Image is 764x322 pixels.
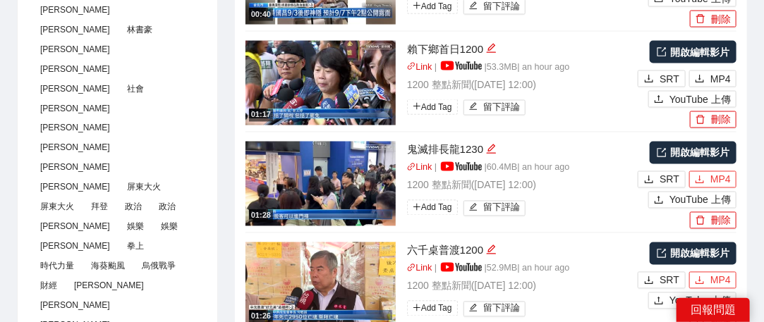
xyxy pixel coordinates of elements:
[407,142,634,159] div: 鬼滅排長龍1230
[407,62,416,71] span: link
[153,199,181,215] span: 政治
[690,212,736,229] button: delete刪除
[660,71,679,87] span: SRT
[650,142,736,164] a: 開啟編輯影片
[696,14,705,25] span: delete
[486,142,497,159] div: 編輯
[85,259,131,274] span: 海葵颱風
[85,199,114,215] span: 拜登
[486,43,497,54] span: edit
[407,41,634,58] div: 賴下鄉首日1200
[696,115,705,126] span: delete
[413,304,421,312] span: plus
[677,298,750,322] div: 回報問題
[35,160,116,175] span: [PERSON_NAME]
[35,22,116,37] span: [PERSON_NAME]
[695,74,705,85] span: download
[121,81,150,97] span: 社會
[710,172,731,187] span: MP4
[249,8,273,20] div: 00:40
[407,61,634,75] p: | | 53.3 MB | an hour ago
[469,102,478,113] span: edit
[407,163,432,173] a: linkLink
[690,11,736,27] button: delete刪除
[413,203,421,211] span: plus
[660,273,679,288] span: SRT
[35,42,116,57] span: [PERSON_NAME]
[689,171,736,188] button: downloadMP4
[441,162,482,171] img: yt_logo_rgb_light.a676ea31.png
[407,163,416,172] span: link
[35,219,116,235] span: [PERSON_NAME]
[654,195,664,206] span: upload
[657,249,667,259] span: export
[689,272,736,289] button: downloadMP4
[121,239,150,254] span: 拳上
[486,41,497,58] div: 編輯
[669,92,731,107] span: YouTube 上傳
[657,47,667,57] span: export
[35,120,116,136] span: [PERSON_NAME]
[413,1,421,10] span: plus
[35,81,116,97] span: [PERSON_NAME]
[121,219,150,235] span: 娛樂
[245,142,396,226] img: 0f235dc2-ddb7-4121-84b5-ac14072e7dd9.jpg
[648,292,736,309] button: uploadYouTube 上傳
[669,293,731,309] span: YouTube 上傳
[638,70,686,87] button: downloadSRT
[35,259,80,274] span: 時代力量
[413,102,421,111] span: plus
[119,199,147,215] span: 政治
[407,262,634,276] p: | | 52.9 MB | an hour ago
[35,61,116,77] span: [PERSON_NAME]
[441,61,482,70] img: yt_logo_rgb_light.a676ea31.png
[249,109,273,121] div: 01:17
[695,175,705,186] span: download
[463,201,526,216] button: edit留下評論
[407,301,458,316] span: Add Tag
[407,161,634,175] p: | | 60.4 MB | an hour ago
[638,272,686,289] button: downloadSRT
[407,99,458,115] span: Add Tag
[407,62,432,72] a: linkLink
[648,91,736,108] button: uploadYouTube 上傳
[486,244,497,255] span: edit
[644,175,654,186] span: download
[245,41,396,125] img: f76f1af6-88f3-4e2e-8804-291acc7752f5.jpg
[654,296,664,307] span: upload
[660,172,679,187] span: SRT
[155,219,183,235] span: 娛樂
[638,171,686,188] button: downloadSRT
[648,192,736,209] button: uploadYouTube 上傳
[696,216,705,227] span: delete
[68,278,150,294] span: [PERSON_NAME]
[407,200,458,216] span: Add Tag
[407,278,634,294] p: 1200 整點新聞 ( [DATE] 12:00 )
[669,192,731,208] span: YouTube 上傳
[654,94,664,106] span: upload
[463,100,526,116] button: edit留下評論
[441,263,482,272] img: yt_logo_rgb_light.a676ea31.png
[469,203,478,213] span: edit
[710,273,731,288] span: MP4
[469,304,478,314] span: edit
[695,275,705,287] span: download
[35,278,63,294] span: 財經
[407,242,634,259] div: 六千桌普渡1200
[644,74,654,85] span: download
[35,298,116,314] span: [PERSON_NAME]
[35,2,116,18] span: [PERSON_NAME]
[407,264,416,273] span: link
[249,210,273,222] div: 01:28
[690,111,736,128] button: delete刪除
[710,71,731,87] span: MP4
[35,140,116,156] span: [PERSON_NAME]
[689,70,736,87] button: downloadMP4
[121,22,158,37] span: 林書豪
[644,275,654,287] span: download
[407,77,634,92] p: 1200 整點新聞 ( [DATE] 12:00 )
[35,101,116,116] span: [PERSON_NAME]
[407,178,634,193] p: 1200 整點新聞 ( [DATE] 12:00 )
[650,242,736,265] a: 開啟編輯影片
[35,239,116,254] span: [PERSON_NAME]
